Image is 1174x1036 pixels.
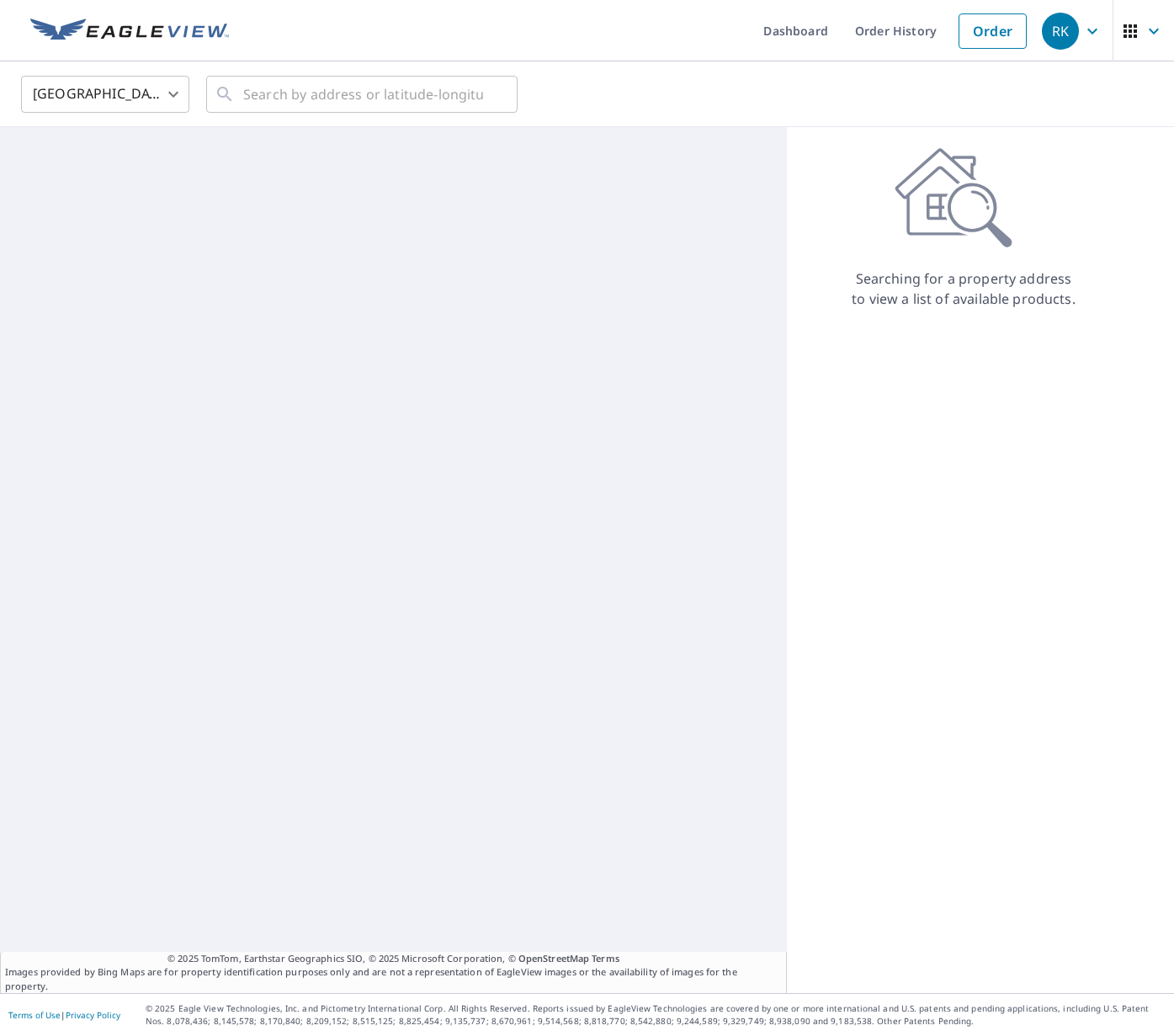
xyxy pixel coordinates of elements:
[518,952,589,964] a: OpenStreetMap
[146,1002,1166,1028] p: © 2025 Eagle View Technologies, Inc. and Pictometry International Corp. All Rights Reserved. Repo...
[851,268,1076,309] p: Searching for a property address to view a list of available products.
[21,71,189,118] div: [GEOGRAPHIC_DATA]
[959,13,1027,49] a: Order
[1042,13,1079,50] div: RK
[243,71,483,118] input: Search by address or latitude-longitude
[66,1009,120,1021] a: Privacy Policy
[167,952,619,966] span: © 2025 TomTom, Earthstar Geographics SIO, © 2025 Microsoft Corporation, ©
[30,19,229,44] img: EV Logo
[8,1009,61,1021] a: Terms of Use
[8,1010,120,1020] p: |
[592,952,619,964] a: Terms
